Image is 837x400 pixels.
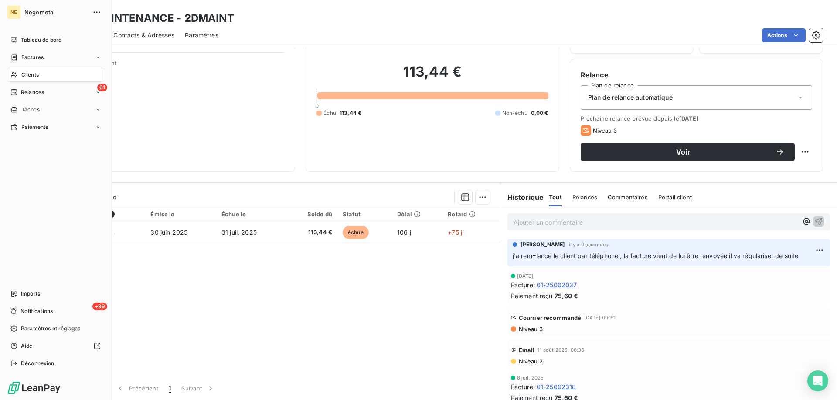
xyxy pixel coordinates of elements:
button: 1 [163,379,176,397]
span: 113,44 € [290,228,332,237]
span: Tout [549,194,562,201]
span: Paiement reçu [511,291,553,300]
button: Suivant [176,379,220,397]
span: [DATE] [517,273,534,279]
span: j'a rem=lancé le client par téléphone , la facture vient de lui être renvoyée il va régulariser d... [513,252,799,259]
span: Contacts & Adresses [113,31,174,40]
span: [DATE] [679,115,699,122]
button: Précédent [111,379,163,397]
span: Portail client [658,194,692,201]
span: Facture : [511,280,535,289]
span: +75 j [448,229,462,236]
div: NE [7,5,21,19]
span: Clients [21,71,39,79]
span: 0 [315,102,319,109]
span: [PERSON_NAME] [521,241,565,249]
span: 0,00 € [531,109,548,117]
h2: 113,44 € [316,63,548,89]
span: Relances [21,88,44,96]
span: Niveau 3 [518,326,543,333]
span: Paramètres [185,31,218,40]
span: 75,60 € [555,291,578,300]
span: 31 juil. 2025 [221,229,257,236]
span: Factures [21,54,44,61]
img: Logo LeanPay [7,381,61,395]
div: Open Intercom Messenger [807,370,828,391]
div: Émise le [150,211,211,218]
span: Paiements [21,123,48,131]
span: Niveau 3 [593,127,617,134]
span: Non-échu [502,109,527,117]
span: Relances [572,194,597,201]
h3: 2D MAINTENANCE - 2DMAINT [77,10,234,26]
span: 01-25002037 [537,280,577,289]
span: 106 j [397,229,411,236]
span: Voir [591,148,776,155]
span: 61 [97,84,107,91]
span: 8 juil. 2025 [517,375,544,380]
span: Déconnexion [21,360,54,367]
span: Paramètres et réglages [21,325,80,333]
h6: Historique [500,192,544,202]
button: Actions [762,28,806,42]
span: Commentaires [608,194,648,201]
span: +99 [92,303,107,310]
span: Courrier recommandé [519,314,582,321]
span: Prochaine relance prévue depuis le [581,115,812,122]
span: Facture : [511,382,535,391]
span: Propriétés Client [70,60,284,72]
span: Notifications [20,307,53,315]
button: Voir [581,143,795,161]
span: échue [343,226,369,239]
span: Imports [21,290,40,298]
span: il y a 0 secondes [569,242,609,247]
span: 30 juin 2025 [150,229,187,236]
span: Échu [323,109,336,117]
div: Délai [397,211,437,218]
div: Échue le [221,211,279,218]
div: Retard [448,211,494,218]
div: Statut [343,211,387,218]
a: Aide [7,339,104,353]
span: Aide [21,342,33,350]
span: [DATE] 09:39 [584,315,616,320]
span: Tâches [21,106,40,114]
span: Email [519,346,535,353]
span: Negometal [24,9,87,16]
span: Niveau 2 [518,358,543,365]
span: 11 août 2025, 08:36 [537,347,584,353]
span: Tableau de bord [21,36,61,44]
h6: Relance [581,70,812,80]
div: Solde dû [290,211,332,218]
span: 113,44 € [340,109,361,117]
span: 01-25002318 [537,382,576,391]
span: Plan de relance automatique [588,93,673,102]
span: 1 [169,384,171,393]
